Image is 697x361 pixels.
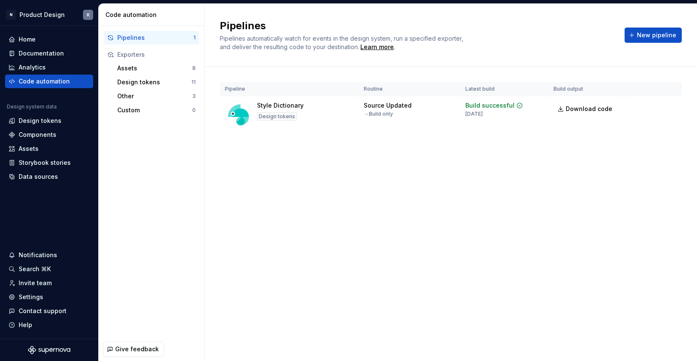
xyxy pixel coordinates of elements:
[87,11,90,18] div: K
[5,142,93,156] a: Assets
[19,293,43,301] div: Settings
[192,65,196,72] div: 8
[257,112,297,121] div: Design tokens
[19,251,57,259] div: Notifications
[220,82,359,96] th: Pipeline
[5,304,93,318] button: Contact support
[19,11,65,19] div: Product Design
[460,82,548,96] th: Latest build
[19,63,46,72] div: Analytics
[5,170,93,183] a: Data sources
[115,345,159,353] span: Give feedback
[465,101,514,110] div: Build successful
[19,144,39,153] div: Assets
[192,93,196,100] div: 3
[117,50,196,59] div: Exporters
[625,28,682,43] button: New pipeline
[5,318,93,332] button: Help
[2,6,97,24] button: NProduct DesignK
[5,290,93,304] a: Settings
[5,128,93,142] a: Components
[5,156,93,169] a: Storybook stories
[19,279,52,287] div: Invite team
[19,307,66,315] div: Contact support
[5,276,93,290] a: Invite team
[19,172,58,181] div: Data sources
[117,78,191,86] div: Design tokens
[566,105,612,113] span: Download code
[114,75,199,89] button: Design tokens11
[360,43,394,51] a: Learn more
[104,31,199,44] button: Pipelines1
[19,131,56,139] div: Components
[105,11,201,19] div: Code automation
[103,342,164,357] button: Give feedback
[364,111,393,117] div: → Build only
[5,262,93,276] button: Search ⌘K
[114,89,199,103] button: Other3
[19,77,70,86] div: Code automation
[117,33,194,42] div: Pipelines
[364,101,412,110] div: Source Updated
[465,111,483,117] div: [DATE]
[7,103,57,110] div: Design system data
[5,75,93,88] a: Code automation
[191,79,196,86] div: 11
[5,114,93,128] a: Design tokens
[637,31,676,39] span: New pipeline
[257,101,304,110] div: Style Dictionary
[5,248,93,262] button: Notifications
[114,103,199,117] button: Custom0
[359,82,460,96] th: Routine
[6,10,16,20] div: N
[5,47,93,60] a: Documentation
[192,107,196,114] div: 0
[19,35,36,44] div: Home
[19,49,64,58] div: Documentation
[117,64,192,72] div: Assets
[19,265,51,273] div: Search ⌘K
[19,158,71,167] div: Storybook stories
[117,92,192,100] div: Other
[28,346,70,354] svg: Supernova Logo
[220,19,614,33] h2: Pipelines
[548,82,623,96] th: Build output
[19,321,32,329] div: Help
[5,61,93,74] a: Analytics
[117,106,192,114] div: Custom
[553,101,618,117] a: Download code
[194,34,196,41] div: 1
[114,61,199,75] button: Assets8
[220,35,465,50] span: Pipelines automatically watch for events in the design system, run a specified exporter, and deli...
[5,33,93,46] a: Home
[359,44,395,50] span: .
[19,117,61,125] div: Design tokens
